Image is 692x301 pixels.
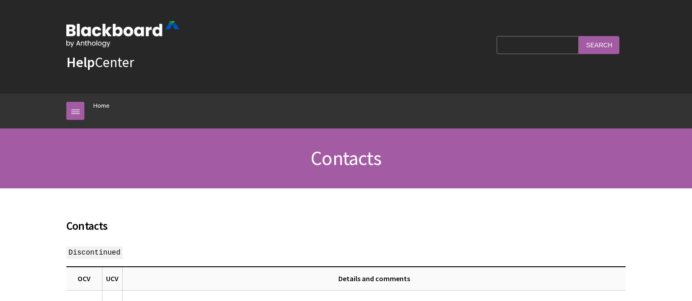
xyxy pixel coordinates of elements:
[66,219,108,233] span: Contacts
[66,53,134,71] a: HelpCenter
[579,36,619,54] input: Search
[93,100,110,111] a: Home
[123,267,626,290] th: Details and comments
[102,267,123,290] th: UCV
[66,246,123,259] span: Discontinued
[66,53,95,71] strong: Help
[311,146,381,170] span: Contacts
[66,267,102,290] th: OCV
[66,21,179,47] img: Blackboard by Anthology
